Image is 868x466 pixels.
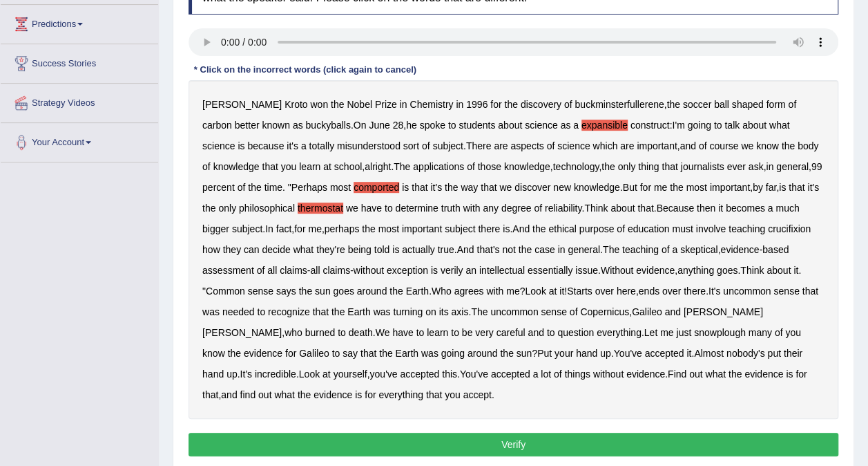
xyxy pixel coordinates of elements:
b: learn [427,327,448,338]
b: soccer [683,99,711,110]
b: based [762,244,789,255]
b: is [503,223,510,234]
b: goes [717,265,737,276]
b: Kroto [284,99,307,110]
b: alright [365,161,391,172]
b: only [617,161,635,172]
b: with [463,203,481,214]
b: June [369,120,389,131]
b: It's [708,286,720,297]
b: comported [354,182,399,193]
b: discovery [521,99,561,110]
b: technology [553,161,599,172]
b: reliability [545,203,581,214]
b: Let [644,327,657,338]
b: here [617,286,636,297]
a: Your Account [1,123,158,158]
b: for [294,223,305,234]
b: that [412,182,427,193]
b: and [528,327,543,338]
b: true [438,244,454,255]
b: many [749,327,772,338]
b: a [768,203,773,214]
b: must [672,223,693,234]
b: was [202,306,220,317]
b: [PERSON_NAME] [202,327,282,338]
b: exception [387,265,428,276]
b: without [354,265,384,276]
b: is [431,265,438,276]
b: ethical [548,223,576,234]
b: snowplough [694,327,746,338]
b: be [462,327,473,338]
b: that [789,182,804,193]
b: applications [413,161,464,172]
b: at [323,161,331,172]
b: in [557,244,565,255]
b: we [346,203,358,214]
b: death [349,327,373,338]
b: far [766,182,777,193]
b: the [601,161,615,172]
b: Think [584,203,608,214]
b: the [331,99,344,110]
b: science [557,140,590,151]
b: sun [315,286,331,297]
b: with [486,286,503,297]
b: ask [749,161,764,172]
b: The [603,244,619,255]
b: very [475,327,493,338]
b: the [519,244,532,255]
b: we [499,182,512,193]
b: of [422,140,430,151]
b: for [285,348,296,359]
b: subject [432,140,463,151]
b: goes [333,286,354,297]
b: shaped [732,99,764,110]
b: those [478,161,501,172]
b: Copernicus [580,306,629,317]
b: me [654,182,667,193]
b: all [267,265,277,276]
a: Success Stories [1,44,158,79]
b: students [459,120,495,131]
b: knowledge [574,182,620,193]
b: have [392,327,413,338]
b: and [679,140,695,151]
b: the [670,182,683,193]
b: subject [232,223,262,234]
b: uncommon [723,286,771,297]
b: to [338,327,346,338]
b: turning [393,306,423,317]
b: by [753,182,763,193]
b: me [660,327,673,338]
b: knowledge [504,161,550,172]
b: aspects [510,140,543,151]
b: Galileo [632,306,662,317]
b: Earth [406,286,429,297]
b: say [343,348,358,359]
b: [PERSON_NAME] [684,306,763,317]
b: There [466,140,492,151]
b: are [494,140,508,151]
b: all [310,265,320,276]
b: claims [322,265,350,276]
b: fact [276,223,292,234]
b: around [357,286,387,297]
b: is [779,182,786,193]
b: construct [630,120,670,131]
b: degree [501,203,532,214]
b: that [313,306,329,317]
b: perhaps [325,223,360,234]
b: purpose [579,223,615,234]
b: you [281,161,297,172]
b: me [308,223,321,234]
b: teaching [729,223,765,234]
b: sort [403,140,419,151]
b: general [568,244,600,255]
b: And [457,244,474,255]
b: Common [206,286,245,297]
b: Chemistry [409,99,453,110]
b: it's [430,182,442,193]
b: the [445,182,458,193]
